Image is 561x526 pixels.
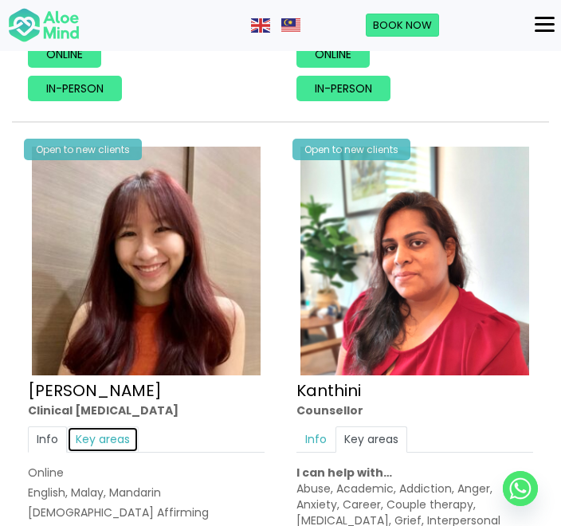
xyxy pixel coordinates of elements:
[373,18,432,33] span: Book Now
[296,379,361,402] a: Kanthini
[32,147,261,375] img: Jean-300×300
[296,402,533,418] div: Counsellor
[296,76,390,101] a: In-person
[28,426,67,452] a: Info
[28,76,122,101] a: In-person
[296,426,335,452] a: Info
[503,471,538,506] a: Whatsapp
[251,18,270,33] img: en
[28,42,101,68] a: Online
[335,426,407,452] a: Key areas
[251,17,272,33] a: English
[67,426,139,452] a: Key areas
[296,42,370,68] a: Online
[28,465,265,481] div: Online
[281,18,300,33] img: ms
[8,7,80,44] img: Aloe mind Logo
[28,402,265,418] div: Clinical [MEDICAL_DATA]
[28,379,162,402] a: [PERSON_NAME]
[300,147,529,375] img: Kanthini-profile
[528,11,561,38] button: Menu
[296,465,533,481] p: I can help with…
[28,504,265,520] div: [DEMOGRAPHIC_DATA] Affirming
[281,17,302,33] a: Malay
[366,14,439,37] a: Book Now
[24,139,142,160] div: Open to new clients
[28,485,265,500] p: English, Malay, Mandarin
[292,139,410,160] div: Open to new clients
